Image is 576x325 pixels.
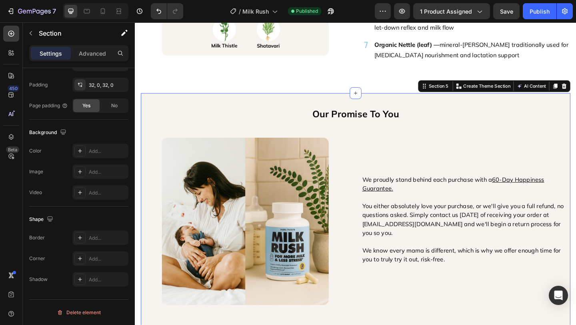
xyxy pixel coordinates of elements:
p: Section [39,28,104,38]
div: Beta [6,146,19,153]
p: Our Promise To You [7,90,473,108]
div: Border [29,234,45,241]
div: Delete element [57,308,101,317]
p: We know every mama is different, which is why we offer enough time for you to truly try it out, r... [247,243,473,262]
strong: Organic Nettle (leaf) — [260,20,331,28]
p: Create Theme Section [357,66,408,73]
button: AI Content [414,64,449,74]
div: Add... [89,169,126,176]
button: 7 [3,3,60,19]
span: Milk Rush [242,7,269,16]
div: Corner [29,255,45,262]
p: Settings [40,49,62,58]
button: 1 product assigned [413,3,490,19]
button: Save [493,3,520,19]
span: / [239,7,241,16]
div: Undo/Redo [151,3,183,19]
div: Shadow [29,276,48,283]
div: Add... [89,235,126,242]
button: Delete element [29,306,128,319]
img: [object Object] [29,125,211,307]
div: Section 5 [318,66,342,73]
div: Add... [89,189,126,197]
div: Publish [530,7,550,16]
div: Page padding [29,102,68,109]
div: Background [29,127,68,138]
div: Video [29,189,42,196]
div: 450 [8,85,19,92]
span: Yes [82,102,90,109]
div: Padding [29,81,48,88]
div: Color [29,147,42,154]
div: Open Intercom Messenger [549,286,568,305]
p: mineral-[PERSON_NAME] traditionally used for [MEDICAL_DATA] nourishment and lactation support [260,18,472,42]
p: We proudly stand behind each purchase with a You either absolutely love your purchase, or we'll g... [247,166,473,233]
p: Advanced [79,49,106,58]
p: 7 [52,6,56,16]
span: 1 product assigned [420,7,472,16]
div: Shape [29,214,55,225]
span: Save [500,8,513,15]
span: Published [296,8,318,15]
div: Add... [89,255,126,263]
div: 32, 0, 32, 0 [89,82,126,89]
div: Add... [89,148,126,155]
span: No [111,102,118,109]
div: Image [29,168,43,175]
button: Publish [523,3,556,19]
div: Add... [89,276,126,283]
iframe: Design area [135,22,576,325]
